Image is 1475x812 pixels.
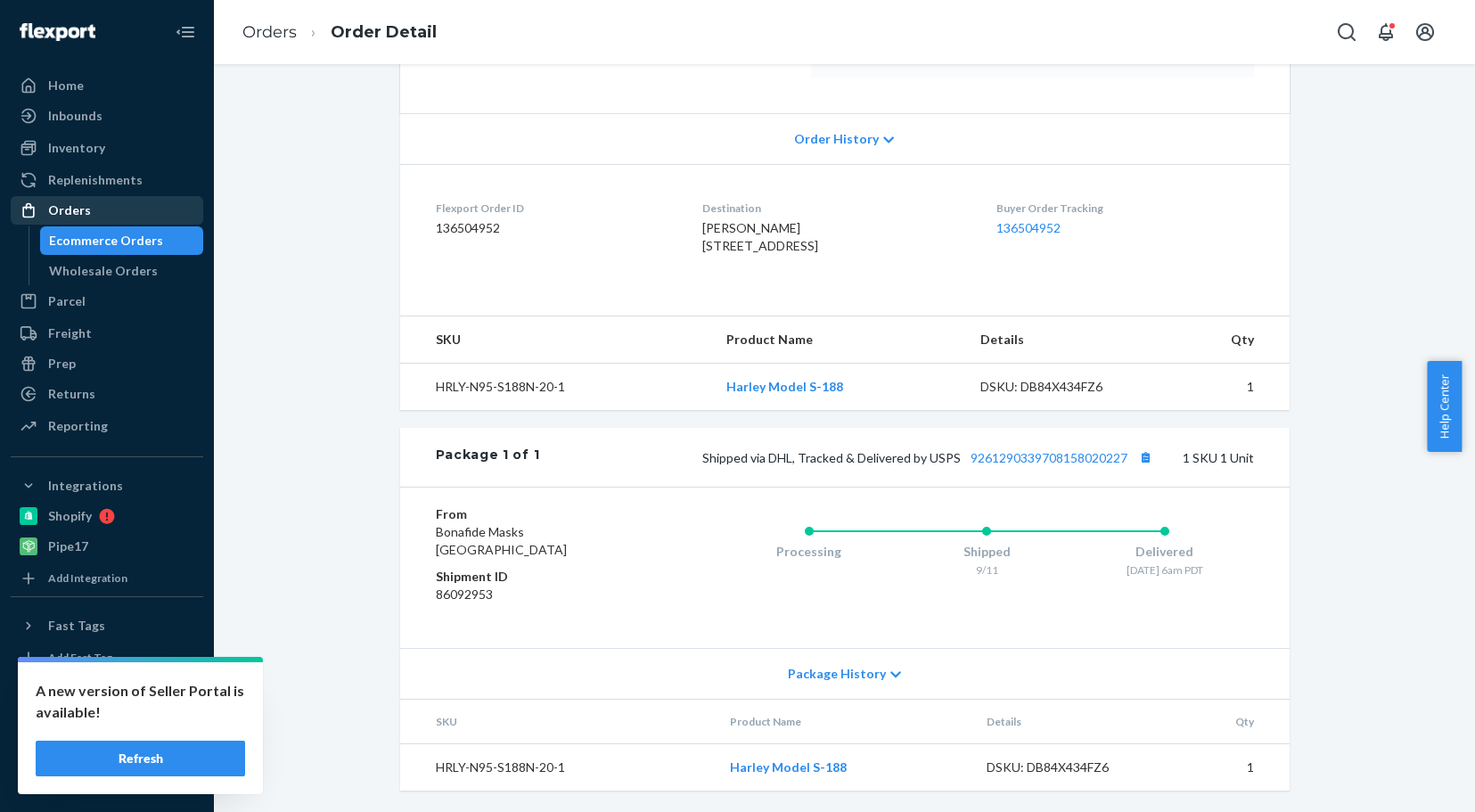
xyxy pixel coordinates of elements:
td: HRLY-N95-S188N-20-1 [400,744,717,791]
dt: Destination [702,201,968,216]
div: [DATE] 6am PDT [1076,562,1254,578]
a: Harley Model S-188 [730,759,847,775]
div: Returns [48,385,95,403]
div: 9/11 [897,562,1076,578]
div: Wholesale Orders [49,262,158,280]
a: Order Detail [331,22,437,42]
div: Freight [48,324,92,342]
a: Prep [11,349,203,378]
th: Qty [1168,700,1290,744]
th: Details [972,700,1168,744]
a: Settings [11,676,203,704]
div: Home [48,77,84,94]
th: Product Name [712,316,966,364]
td: HRLY-N95-S188N-20-1 [400,364,713,411]
td: 1 [1168,744,1290,791]
button: Copy tracking number [1135,446,1158,469]
dd: 86092953 [436,586,649,603]
th: Qty [1161,316,1289,364]
div: Replenishments [48,171,143,189]
div: Pipe17 [48,537,88,555]
div: Package 1 of 1 [436,446,540,469]
span: Bonafide Masks [GEOGRAPHIC_DATA] [436,524,567,557]
div: Shopify [48,507,92,525]
th: Product Name [716,700,972,744]
a: Inbounds [11,102,203,130]
button: Integrations [11,472,203,500]
div: Orders [48,201,91,219]
div: DSKU: DB84X434FZ6 [987,759,1154,776]
a: Orders [242,22,297,42]
div: Prep [48,355,76,373]
button: Fast Tags [11,611,203,640]
a: Pipe17 [11,532,203,561]
dt: From [436,505,649,523]
div: Inventory [48,139,105,157]
button: Refresh [36,741,245,776]
a: Shopify [11,502,203,530]
img: Flexport logo [20,23,95,41]
button: Close Navigation [168,14,203,50]
div: Add Fast Tag [48,650,112,665]
a: Reporting [11,412,203,440]
a: Parcel [11,287,203,316]
button: Help Center [1427,361,1462,452]
a: Returns [11,380,203,408]
th: Details [966,316,1162,364]
div: DSKU: DB84X434FZ6 [980,378,1148,396]
a: 136504952 [996,220,1061,235]
p: A new version of Seller Portal is available! [36,680,245,723]
button: Open account menu [1407,14,1443,50]
div: 1 SKU 1 Unit [539,446,1253,469]
div: Inbounds [48,107,102,125]
dt: Shipment ID [436,568,649,586]
div: Integrations [48,477,123,495]
dt: Buyer Order Tracking [996,201,1253,216]
div: Shipped [897,543,1076,561]
span: Order History [794,130,879,148]
ol: breadcrumbs [228,6,451,59]
div: Delivered [1076,543,1254,561]
a: Home [11,71,203,100]
th: SKU [400,316,713,364]
div: Parcel [48,292,86,310]
a: Harley Model S-188 [726,379,843,394]
button: Open Search Box [1329,14,1364,50]
button: Give Feedback [11,767,203,795]
th: SKU [400,700,717,744]
dt: Flexport Order ID [436,201,674,216]
div: Fast Tags [48,617,105,635]
a: Freight [11,319,203,348]
span: Package History [788,665,886,683]
button: Open notifications [1368,14,1404,50]
span: [PERSON_NAME] [STREET_ADDRESS] [702,220,818,253]
div: Reporting [48,417,108,435]
a: 9261290339708158020227 [971,450,1127,465]
span: Shipped via DHL, Tracked & Delivered by USPS [702,450,1158,465]
a: Replenishments [11,166,203,194]
div: Ecommerce Orders [49,232,163,250]
a: Talk to Support [11,706,203,734]
a: Ecommerce Orders [40,226,204,255]
div: Add Integration [48,570,127,586]
a: Orders [11,196,203,225]
dd: 136504952 [436,219,674,237]
a: Add Integration [11,568,203,589]
a: Add Fast Tag [11,647,203,668]
a: Help Center [11,736,203,765]
td: 1 [1161,364,1289,411]
div: Processing [720,543,898,561]
a: Wholesale Orders [40,257,204,285]
a: Inventory [11,134,203,162]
